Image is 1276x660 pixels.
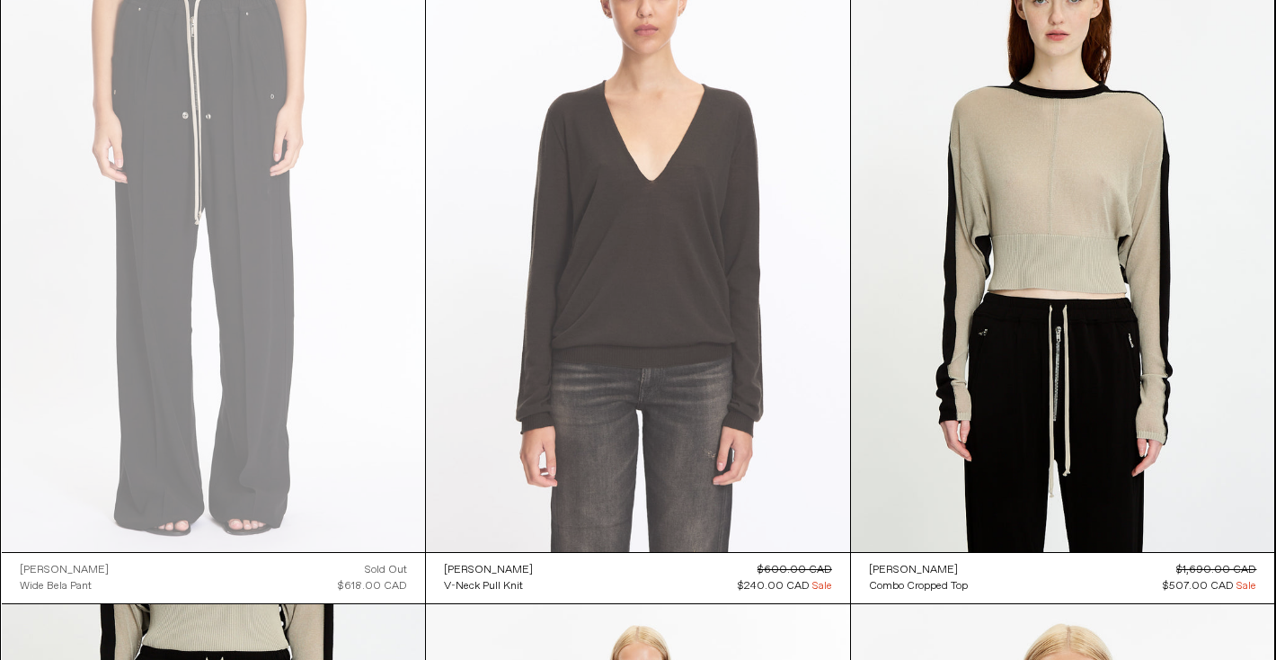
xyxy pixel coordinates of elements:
span: Sale [812,578,832,594]
span: $507.00 CAD [1163,579,1234,593]
span: $618.00 CAD [338,579,407,593]
div: Wide Bela Pant [20,579,92,594]
div: [PERSON_NAME] [444,563,533,578]
s: $600.00 CAD [758,563,832,577]
div: V-Neck Pull Knit [444,579,523,594]
div: [PERSON_NAME] [869,563,958,578]
div: [PERSON_NAME] [20,563,109,578]
a: [PERSON_NAME] [20,562,109,578]
a: Combo Cropped Top [869,578,968,594]
a: V-Neck Pull Knit [444,578,533,594]
div: Combo Cropped Top [869,579,968,594]
span: $240.00 CAD [738,579,810,593]
a: [PERSON_NAME] [444,562,533,578]
s: $1,690.00 CAD [1176,563,1256,577]
a: [PERSON_NAME] [869,562,968,578]
span: Sale [1236,578,1256,594]
div: Sold out [365,562,407,578]
a: Wide Bela Pant [20,578,109,594]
